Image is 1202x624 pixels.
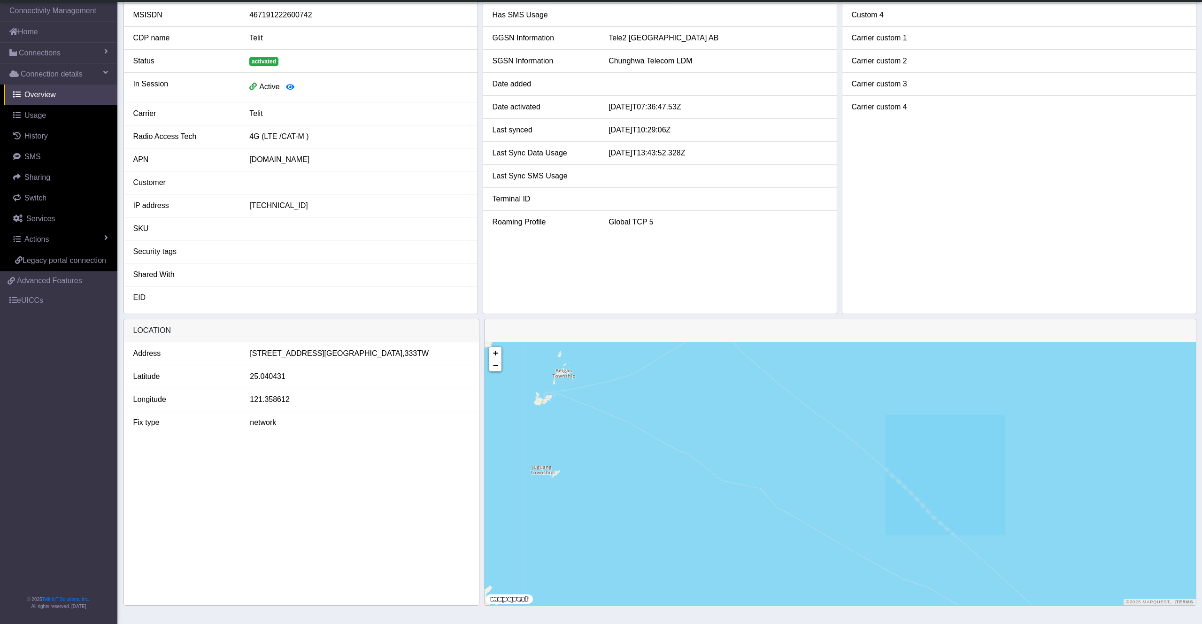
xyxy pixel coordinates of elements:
[242,200,475,211] div: [TECHNICAL_ID]
[124,319,479,342] div: LOCATION
[280,78,300,96] button: View session details
[126,269,243,280] div: Shared With
[845,101,961,113] div: Carrier custom 4
[4,188,117,208] a: Switch
[242,131,475,142] div: 4G (LTE /CAT-M )
[1176,600,1194,604] a: Terms
[17,275,82,286] span: Advanced Features
[242,9,475,21] div: 467191222600742
[126,78,243,96] div: In Session
[24,153,41,161] span: SMS
[405,348,417,359] span: 333
[485,193,602,205] div: Terminal ID
[42,597,89,602] a: Telit IoT Solutions, Inc.
[601,124,834,136] div: [DATE]T10:29:06Z
[485,124,602,136] div: Last synced
[4,229,117,250] a: Actions
[845,55,961,67] div: Carrier custom 2
[601,216,834,228] div: Global TCP 5
[485,101,602,113] div: Date activated
[126,108,243,119] div: Carrier
[4,126,117,146] a: History
[243,417,477,428] div: network
[19,47,61,59] span: Connections
[485,78,602,90] div: Date added
[126,371,243,382] div: Latitude
[485,55,602,67] div: SGSN Information
[24,235,49,243] span: Actions
[4,85,117,105] a: Overview
[489,347,501,359] a: Zoom in
[24,111,46,119] span: Usage
[24,173,50,181] span: Sharing
[4,105,117,126] a: Usage
[324,348,405,359] span: [GEOGRAPHIC_DATA],
[250,348,324,359] span: [STREET_ADDRESS]
[126,32,243,44] div: CDP name
[845,32,961,44] div: Carrier custom 1
[21,69,83,80] span: Connection details
[485,32,602,44] div: GGSN Information
[1124,599,1195,605] div: ©2025 MapQuest, |
[4,146,117,167] a: SMS
[4,167,117,188] a: Sharing
[243,371,477,382] div: 25.040431
[4,208,117,229] a: Services
[845,9,961,21] div: Custom 4
[485,9,602,21] div: Has SMS Usage
[126,55,243,67] div: Status
[24,91,56,99] span: Overview
[259,83,280,91] span: Active
[601,147,834,159] div: [DATE]T13:43:52.328Z
[126,246,243,257] div: Security tags
[126,9,243,21] div: MSISDN
[126,348,243,359] div: Address
[26,215,55,223] span: Services
[23,256,106,264] span: Legacy portal connection
[126,417,243,428] div: Fix type
[126,200,243,211] div: IP address
[417,348,429,359] span: TW
[242,154,475,165] div: [DOMAIN_NAME]
[242,32,475,44] div: Telit
[243,394,477,405] div: 121.358612
[601,55,834,67] div: Chunghwa Telecom LDM
[485,170,602,182] div: Last Sync SMS Usage
[126,394,243,405] div: Longitude
[24,194,46,202] span: Switch
[601,32,834,44] div: Tele2 [GEOGRAPHIC_DATA] AB
[485,216,602,228] div: Roaming Profile
[601,101,834,113] div: [DATE]T07:36:47.53Z
[485,147,602,159] div: Last Sync Data Usage
[249,57,278,66] span: activated
[489,359,501,371] a: Zoom out
[126,177,243,188] div: Customer
[126,154,243,165] div: APN
[24,132,48,140] span: History
[126,131,243,142] div: Radio Access Tech
[126,292,243,303] div: EID
[242,108,475,119] div: Telit
[126,223,243,234] div: SKU
[845,78,961,90] div: Carrier custom 3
